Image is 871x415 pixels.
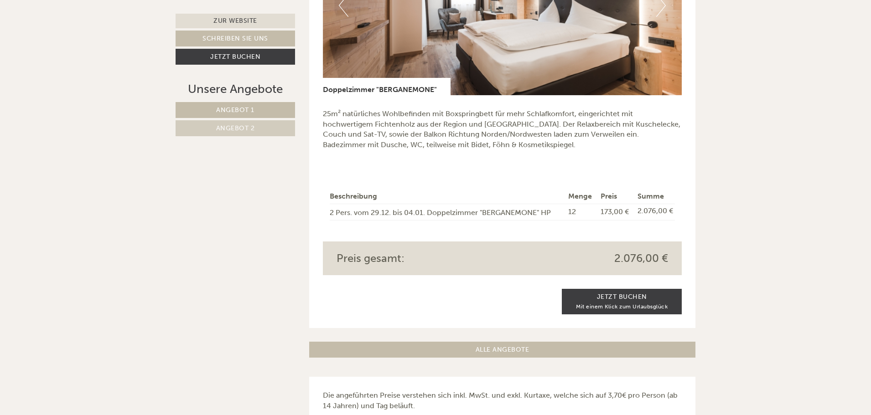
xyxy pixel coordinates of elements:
a: Jetzt buchen [176,49,295,65]
td: 12 [565,204,597,220]
a: ALLE ANGEBOTE [309,342,696,358]
td: 2.076,00 € [634,204,675,220]
a: Zur Website [176,14,295,28]
th: Beschreibung [330,190,565,204]
p: Die angeführten Preise verstehen sich inkl. MwSt. und exkl. Kurtaxe, welche sich auf 3,70€ pro Pe... [323,390,682,411]
div: Doppelzimmer "BERGANEMONE" [323,78,451,95]
span: Mit einem Klick zum Urlaubsglück [576,303,668,310]
button: Senden [304,240,359,256]
span: Angebot 1 [216,106,254,114]
div: Unsere Angebote [176,81,295,97]
th: Summe [634,190,675,204]
span: 173,00 € [601,207,629,216]
p: 25m² natürliches Wohlbefinden mit Boxspringbett für mehr Schlafkomfort, eingerichtet mit hochwert... [323,109,682,150]
div: Hotel [GEOGRAPHIC_DATA] [14,26,153,34]
small: 13:42 [14,44,153,51]
th: Menge [565,190,597,204]
div: [DATE] [163,7,197,22]
a: Schreiben Sie uns [176,31,295,46]
td: 2 Pers. vom 29.12. bis 04.01. Doppelzimmer "BERGANEMONE" HP [330,204,565,220]
div: Guten Tag, wie können wir Ihnen helfen? [7,25,157,52]
th: Preis [597,190,634,204]
div: Preis gesamt: [330,251,503,266]
span: Angebot 2 [216,124,255,132]
a: Jetzt buchenMit einem Klick zum Urlaubsglück [562,289,682,314]
span: 2.076,00 € [614,251,668,266]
